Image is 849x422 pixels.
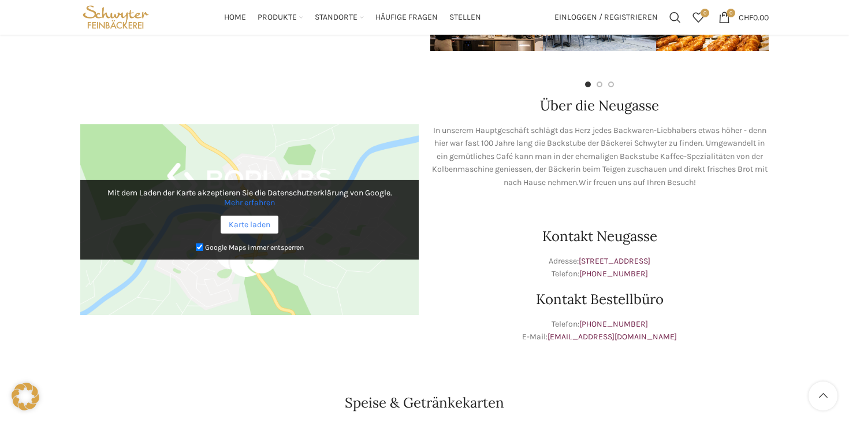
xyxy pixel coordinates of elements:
[713,6,774,29] a: 0 CHF0.00
[585,82,591,87] li: Go to slide 1
[80,124,419,315] img: Google Maps
[549,6,664,29] a: Einloggen / Registrieren
[221,216,278,234] a: Karte laden
[224,12,246,23] span: Home
[375,12,438,23] span: Häufige Fragen
[430,229,769,243] h2: Kontakt Neugasse
[739,12,769,22] bdi: 0.00
[375,6,438,29] a: Häufige Fragen
[449,12,481,23] span: Stellen
[687,6,710,29] a: 0
[449,6,481,29] a: Stellen
[579,177,696,187] span: Wir freuen uns auf Ihren Besuch!
[315,12,358,23] span: Standorte
[430,318,769,344] p: Telefon: E-Mail:
[430,124,769,189] p: In unserem Hauptgeschäft schlägt das Herz jedes Backwaren-Liebhabers etwas höher - denn hier war ...
[315,6,364,29] a: Standorte
[664,6,687,29] a: Suchen
[224,198,275,208] a: Mehr erfahren
[430,255,769,281] p: Adresse: Telefon:
[205,243,304,251] small: Google Maps immer entsperren
[258,6,303,29] a: Produkte
[579,256,650,266] a: [STREET_ADDRESS]
[88,188,411,208] p: Mit dem Laden der Karte akzeptieren Sie die Datenschutzerklärung von Google.
[430,99,769,113] h2: Über die Neugasse
[430,293,769,306] h2: Kontakt Bestellbüro
[687,6,710,29] div: Meine Wunschliste
[224,6,246,29] a: Home
[809,382,837,410] a: Scroll to top button
[258,12,297,23] span: Produkte
[554,13,658,21] span: Einloggen / Registrieren
[196,243,203,251] input: Google Maps immer entsperren
[727,9,735,17] span: 0
[548,332,677,342] a: [EMAIL_ADDRESS][DOMAIN_NAME]
[80,396,769,410] h2: Speise & Getränkekarten
[597,82,602,87] li: Go to slide 2
[608,82,614,87] li: Go to slide 3
[701,9,709,17] span: 0
[80,12,151,21] a: Site logo
[157,6,549,29] div: Main navigation
[579,319,648,329] a: [PHONE_NUMBER]
[739,12,753,22] span: CHF
[579,269,648,279] a: [PHONE_NUMBER]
